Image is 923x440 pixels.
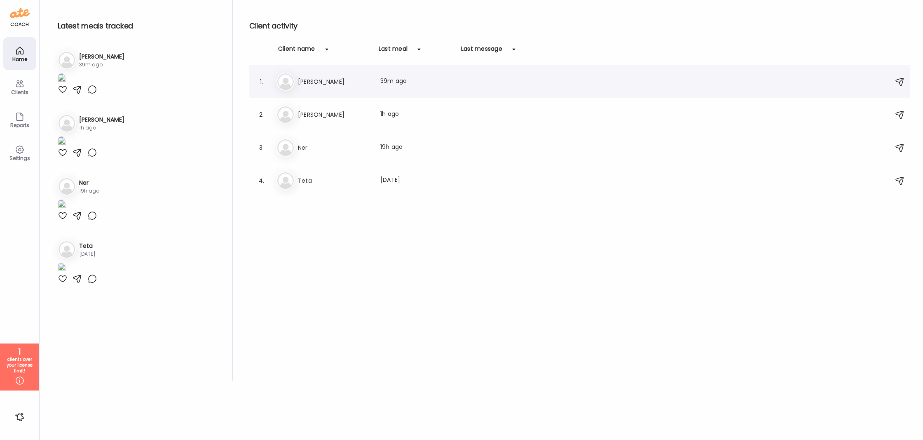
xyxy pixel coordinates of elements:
div: coach [10,21,29,28]
div: [DATE] [79,250,96,258]
h3: [PERSON_NAME] [79,115,124,124]
img: ate [10,7,30,20]
img: images%2FtZMCKSX2sFOY2rKPbVoB8COULQM2%2F5aF0RyDFf2R0F4JEA8vr%2Fk40iSo2PSN3wFH1XVrz4_1080 [58,200,66,211]
h3: Teta [79,242,96,250]
img: bg-avatar-default.svg [277,139,294,156]
h3: Ner [79,179,99,187]
div: 2. [257,110,267,120]
h2: Latest meals tracked [58,20,219,32]
img: bg-avatar-default.svg [59,178,75,195]
div: 1 [3,347,36,357]
div: Last meal [379,45,408,58]
img: bg-avatar-default.svg [59,115,75,132]
img: bg-avatar-default.svg [277,172,294,189]
div: [DATE] [380,176,453,186]
div: Home [5,56,35,62]
div: 4. [257,176,267,186]
div: Clients [5,89,35,95]
h2: Client activity [249,20,910,32]
div: 39m ago [380,77,453,87]
h3: Ner [298,143,370,153]
div: 19h ago [380,143,453,153]
img: images%2Fpgn5iAKjEcUp24spmuWATARJE813%2Fl4tiLBLTanymdAdFJL9G%2FX6qgSfRzIBwhVFhWqLlh_1080 [58,263,66,274]
img: bg-avatar-default.svg [59,52,75,68]
div: 1h ago [380,110,453,120]
div: 1. [257,77,267,87]
h3: Teta [298,176,370,186]
div: Settings [5,155,35,161]
div: Reports [5,122,35,128]
img: images%2FUstlYYejdXQHgxFPzggmM6fXgXz2%2FWG51Fsy3PNhatBTtkMr5%2FmTH5HG9mPSCWzQrYgcCW_1080 [58,73,66,85]
img: bg-avatar-default.svg [277,73,294,90]
div: 39m ago [79,61,124,68]
img: bg-avatar-default.svg [277,106,294,123]
div: clients over your license limit! [3,357,36,374]
img: bg-avatar-default.svg [59,241,75,258]
div: Client name [278,45,315,58]
div: 1h ago [79,124,124,132]
div: Last message [461,45,502,58]
img: images%2FASvTqiepuMQsctXZ5VpTiQTYbHk1%2FllM0OGB8tJEMhkQpXFzv%2FqL0R3vxjkXauelIOFi7L_1080 [58,136,66,148]
h3: [PERSON_NAME] [79,52,124,61]
h3: [PERSON_NAME] [298,77,370,87]
h3: [PERSON_NAME] [298,110,370,120]
div: 19h ago [79,187,99,195]
div: 3. [257,143,267,153]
